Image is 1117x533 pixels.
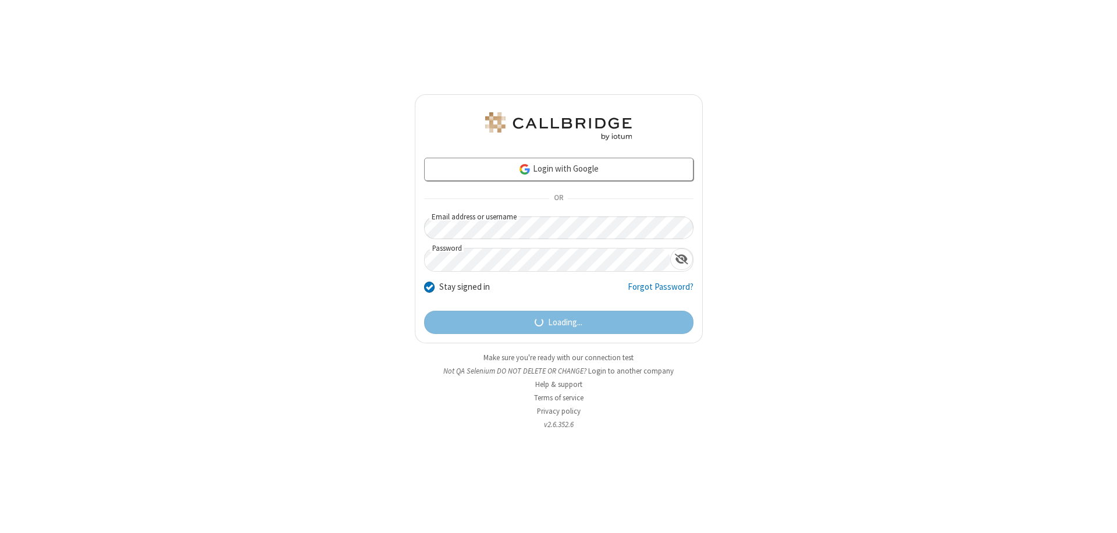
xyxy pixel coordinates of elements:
a: Login with Google [424,158,693,181]
img: google-icon.png [518,163,531,176]
li: v2.6.352.6 [415,419,703,430]
a: Make sure you're ready with our connection test [483,353,634,363]
input: Password [425,248,670,271]
label: Stay signed in [439,280,490,294]
a: Help & support [535,379,582,389]
span: Loading... [548,316,582,329]
a: Privacy policy [537,406,581,416]
div: Show password [670,248,693,270]
input: Email address or username [424,216,693,239]
li: Not QA Selenium DO NOT DELETE OR CHANGE? [415,365,703,376]
a: Forgot Password? [628,280,693,303]
img: QA Selenium DO NOT DELETE OR CHANGE [483,112,634,140]
a: Terms of service [534,393,584,403]
span: OR [549,191,568,207]
button: Login to another company [588,365,674,376]
button: Loading... [424,311,693,334]
iframe: Chat [1088,503,1108,525]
